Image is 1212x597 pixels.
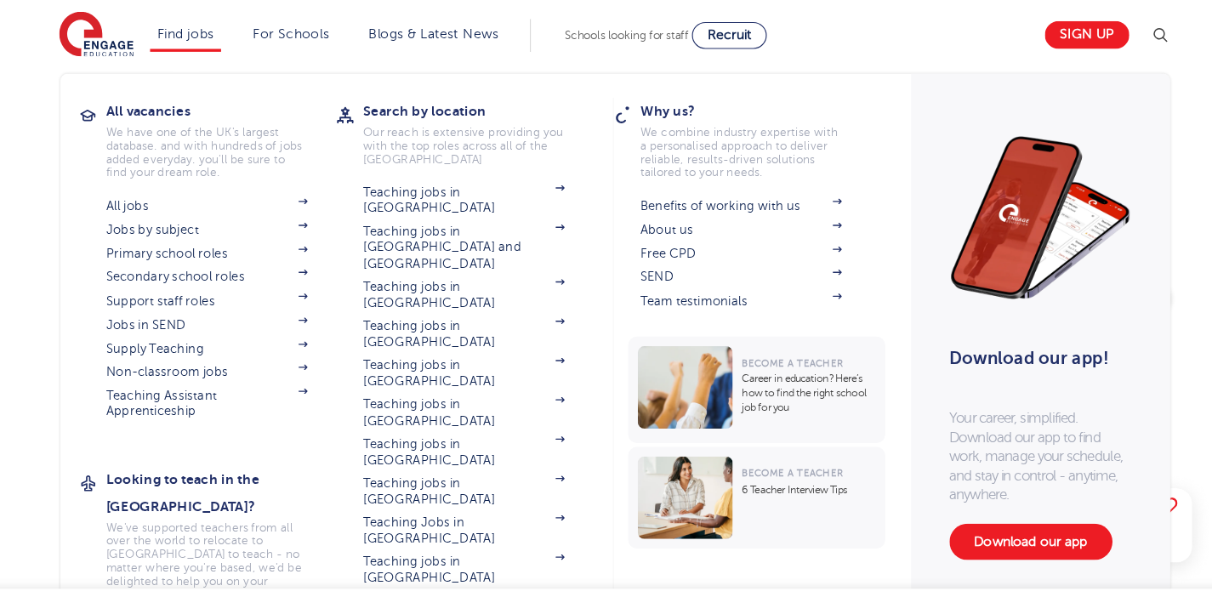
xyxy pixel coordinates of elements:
[155,111,333,159] p: We have one of the UK's largest database. and with hundreds of jobs added everyday. you'll be sur...
[383,387,561,415] a: Teaching jobs in [GEOGRAPHIC_DATA]
[383,457,561,485] a: Teaching Jobs in [GEOGRAPHIC_DATA]
[629,260,807,274] a: Team testimonials
[383,164,561,192] a: Teaching jobs in [GEOGRAPHIC_DATA]
[155,323,333,337] a: Non-classroom jobs
[719,415,808,424] span: Become a Teacher
[113,10,179,53] img: Engage Education
[674,20,741,43] a: Recruit
[155,303,333,316] a: Supply Teaching
[155,87,359,111] h3: All vacancies
[383,87,587,111] h3: Search by location
[629,219,807,232] a: Free CPD
[9,553,1153,566] span: We use cookies to improve your experience, personalise content, and analyse website traffic. By c...
[155,413,359,461] h3: Looking to teach in the [GEOGRAPHIC_DATA]?
[719,317,808,327] span: Become a Teacher
[155,462,333,533] p: We've supported teachers from all over the world to relocate to [GEOGRAPHIC_DATA] to teach - no m...
[383,199,561,241] a: Teaching jobs in [GEOGRAPHIC_DATA] and [GEOGRAPHIC_DATA]
[629,239,807,253] a: SEND
[719,329,837,367] p: Career in education? Here’s how to find the right school job for you
[155,239,333,253] a: Secondary school roles
[852,553,940,566] a: Cookie settings
[719,428,837,441] p: 6 Teacher Interview Tips
[155,197,333,211] a: Jobs by subject
[629,111,807,159] p: We combine industry expertise with a personalised approach to deliver reliable, results-driven so...
[285,24,352,37] a: For Schools
[201,24,251,37] a: Find jobs
[155,344,333,372] a: Teaching Assistant Apprenticeship
[383,87,587,147] a: Search by locationOur reach is extensive providing you with the top roles across all of the [GEOG...
[155,87,359,159] a: All vacanciesWe have one of the UK's largest database. and with hundreds of jobs added everyday. ...
[902,464,1047,497] a: Download our app
[383,247,561,276] a: Teaching jobs in [GEOGRAPHIC_DATA]
[383,492,561,520] a: Teaching jobs in [GEOGRAPHIC_DATA]
[629,87,833,111] h3: Why us?
[383,282,561,310] a: Teaching jobs in [GEOGRAPHIC_DATA]
[987,19,1062,43] a: Sign up
[617,298,850,393] a: Become a TeacherCareer in education? Here’s how to find the right school job for you
[383,317,561,345] a: Teaching jobs in [GEOGRAPHIC_DATA]
[629,87,833,159] a: Why us?We combine industry expertise with a personalised approach to deliver reliable, results-dr...
[688,25,727,37] span: Recruit
[388,24,504,37] a: Blogs & Latest News
[155,260,333,274] a: Support staff roles
[617,396,850,486] a: Become a Teacher6 Teacher Interview Tips
[629,197,807,211] a: About us
[383,422,561,450] a: Teaching jobs in [GEOGRAPHIC_DATA]
[383,111,561,147] p: Our reach is extensive providing you with the top roles across all of the [GEOGRAPHIC_DATA]
[902,362,1064,447] p: Your career, simplified. Download our app to find work, manage your schedule, and stay in control...
[155,219,333,232] a: Primary school roles
[155,281,333,295] a: Jobs in SEND
[961,537,1150,583] a: Accept all cookies
[902,299,1056,337] h3: Download our app!
[561,26,671,37] span: Schools looking for staff
[155,413,359,533] a: Looking to teach in the [GEOGRAPHIC_DATA]?We've supported teachers from all over the world to rel...
[629,176,807,190] a: Benefits of working with us
[383,352,561,380] a: Teaching jobs in [GEOGRAPHIC_DATA]
[155,176,333,190] a: All jobs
